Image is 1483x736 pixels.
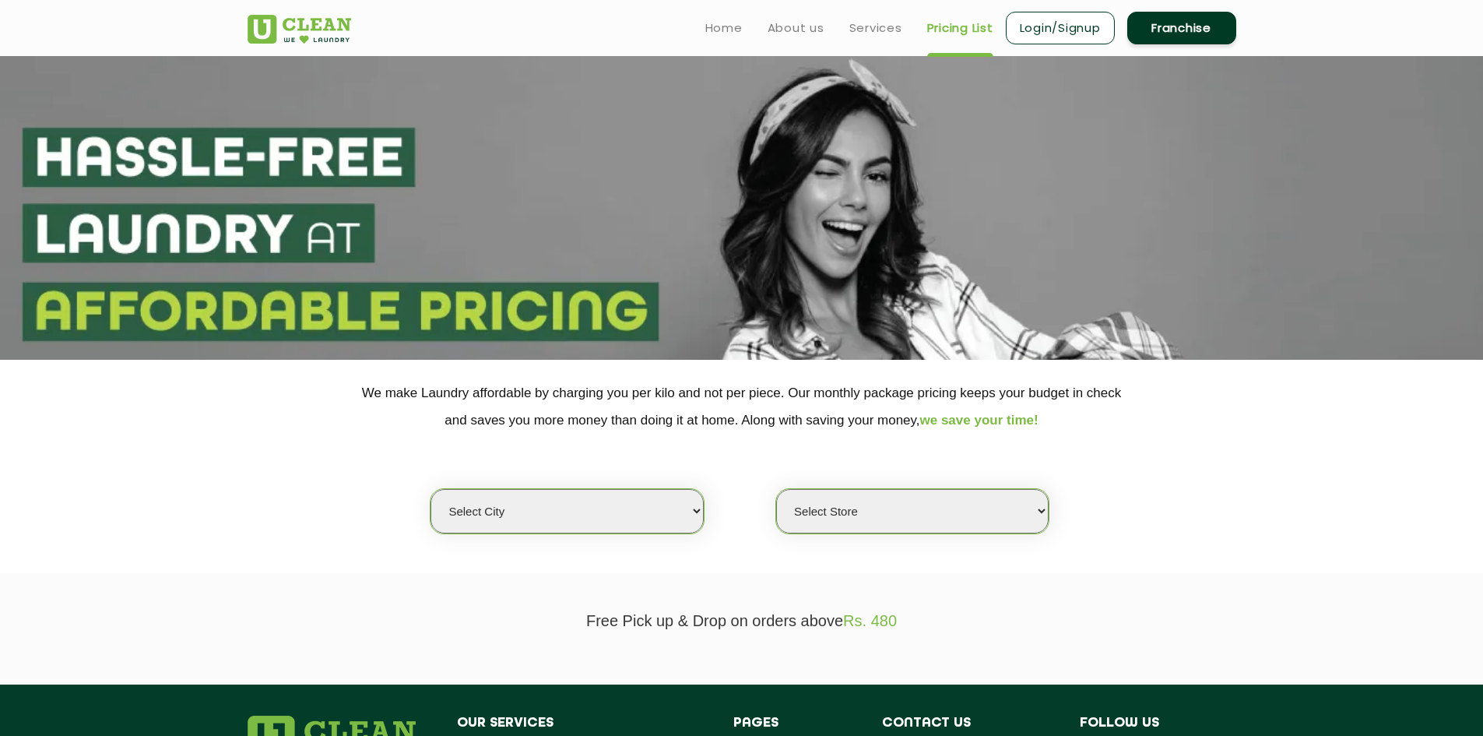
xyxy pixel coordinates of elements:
img: UClean Laundry and Dry Cleaning [248,15,351,44]
a: About us [768,19,824,37]
a: Franchise [1127,12,1236,44]
a: Services [849,19,902,37]
p: Free Pick up & Drop on orders above [248,612,1236,630]
a: Login/Signup [1006,12,1115,44]
span: Rs. 480 [843,612,897,629]
a: Home [705,19,743,37]
p: We make Laundry affordable by charging you per kilo and not per piece. Our monthly package pricin... [248,379,1236,434]
a: Pricing List [927,19,993,37]
span: we save your time! [920,413,1038,428]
